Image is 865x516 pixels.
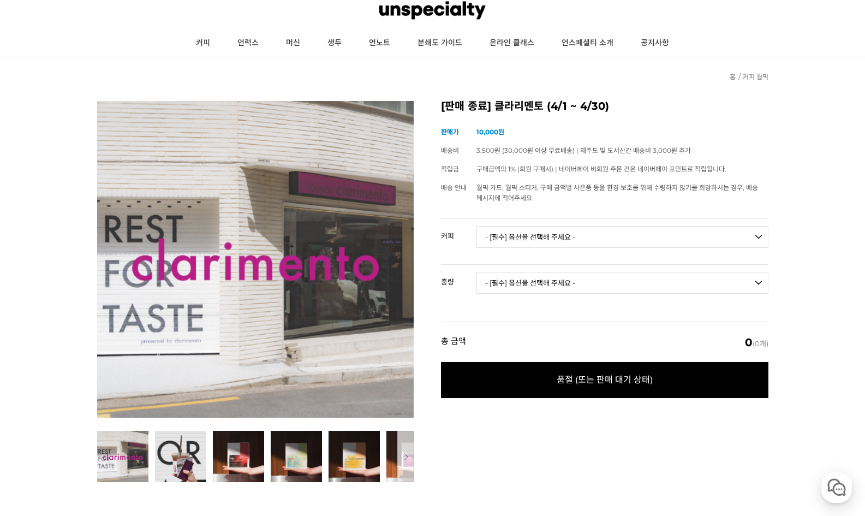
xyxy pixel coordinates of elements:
span: (0개) [745,337,768,348]
th: 커피 [441,219,476,244]
span: 대화 [100,363,113,372]
span: 배송 안내 [441,183,467,192]
a: 생두 [314,29,355,57]
a: 커피 [182,29,224,57]
a: 공지사항 [627,29,683,57]
th: 중량 [441,265,476,290]
a: 대화 [72,346,141,373]
img: 4월 커피 월픽 클라리멘토 [97,101,414,418]
a: 분쇄도 가이드 [404,29,476,57]
a: 설정 [141,346,210,373]
a: 언스페셜티 소개 [548,29,627,57]
a: 언럭스 [224,29,272,57]
span: 3,500원 (30,000원 이상 무료배송) | 제주도 및 도서산간 배송비 3,000원 추가 [476,146,691,155]
a: 홈 [3,346,72,373]
strong: 10,000원 [476,128,504,136]
span: 월픽 카드, 월픽 스티커, 구매 금액별 사은품 등을 환경 보호를 위해 수령하지 않기를 희망하시는 경우, 배송 메시지에 적어주세요. [476,183,758,202]
button: 다음 [397,431,414,482]
a: 커피 월픽 [743,73,768,81]
span: 홈 [34,363,41,371]
span: 판매가 [441,128,459,136]
a: 홈 [730,73,736,81]
span: 구매금액의 1% (회원 구매시) | 네이버페이 비회원 주문 건은 네이버페이 포인트로 적립됩니다. [476,165,726,173]
em: 0 [745,336,753,349]
a: 온라인 클래스 [476,29,548,57]
a: 언노트 [355,29,404,57]
strong: 총 금액 [441,337,466,348]
span: 설정 [169,363,182,371]
span: 품절 (또는 판매 대기 상태) [441,362,768,398]
span: 적립금 [441,165,459,173]
a: 머신 [272,29,314,57]
span: 배송비 [441,146,459,155]
h2: [판매 종료] 클라리멘토 (4/1 ~ 4/30) [441,101,768,112]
